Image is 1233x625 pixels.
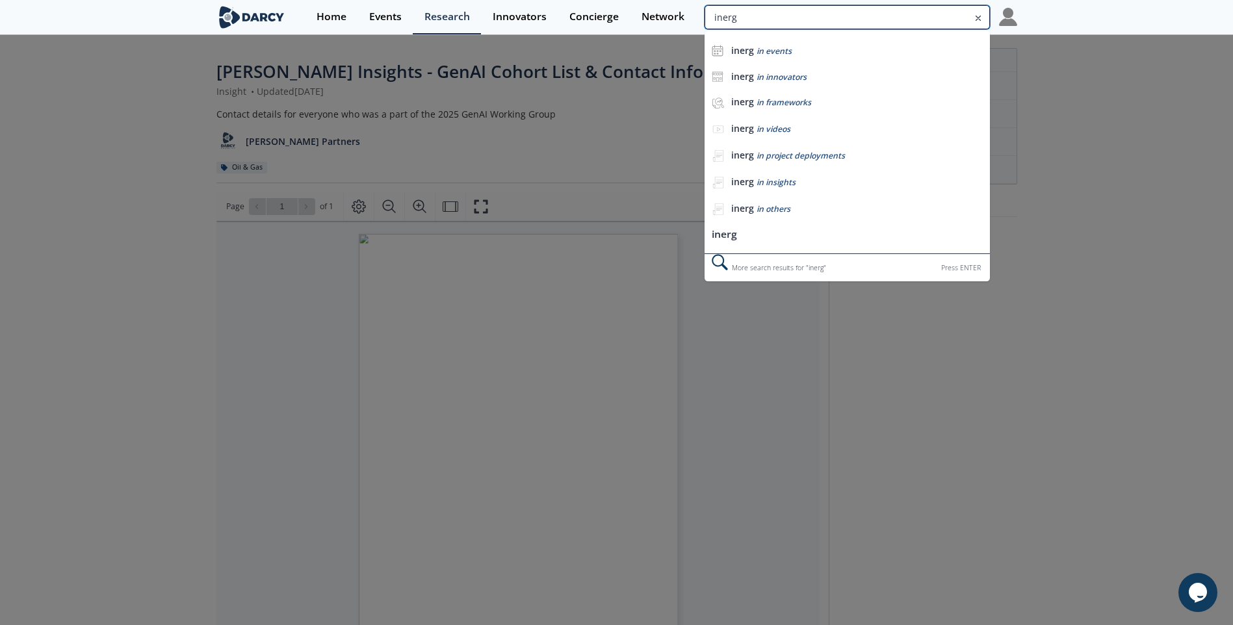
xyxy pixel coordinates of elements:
[731,96,754,108] b: inerg
[731,175,754,188] b: inerg
[369,12,402,22] div: Events
[757,71,807,83] span: in innovators
[569,12,619,22] div: Concierge
[999,8,1017,26] img: Profile
[705,5,989,29] input: Advanced Search
[757,203,790,214] span: in others
[731,202,754,214] b: inerg
[731,149,754,161] b: inerg
[705,223,989,247] li: inerg
[493,12,547,22] div: Innovators
[757,97,811,108] span: in frameworks
[317,12,346,22] div: Home
[731,44,754,57] b: inerg
[712,45,723,57] img: icon
[731,70,754,83] b: inerg
[642,12,684,22] div: Network
[757,177,796,188] span: in insights
[705,253,989,281] div: More search results for " inerg "
[712,71,723,83] img: icon
[731,122,754,134] b: inerg
[1178,573,1220,612] iframe: chat widget
[757,45,792,57] span: in events
[424,12,470,22] div: Research
[216,6,287,29] img: logo-wide.svg
[757,150,845,161] span: in project deployments
[941,261,981,275] div: Press ENTER
[757,123,790,134] span: in videos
